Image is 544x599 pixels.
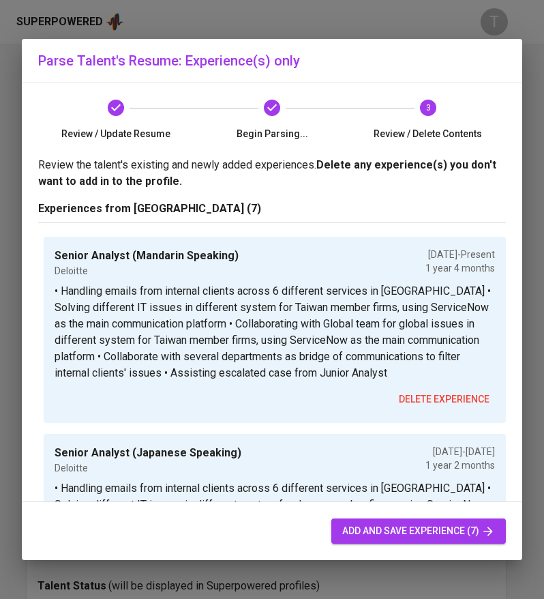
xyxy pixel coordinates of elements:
span: Review / Update Resume [44,127,189,141]
p: [DATE] - [DATE] [425,445,495,458]
p: • Handling emails from internal clients across 6 different services in [GEOGRAPHIC_DATA] • Solvin... [55,283,495,381]
p: Experiences from [GEOGRAPHIC_DATA] (7) [38,201,506,217]
p: Deloitte [55,461,241,475]
p: • Handling emails from internal clients across 6 different services in [GEOGRAPHIC_DATA] • Solvin... [55,480,495,579]
p: Senior Analyst (Japanese Speaking) [55,445,241,461]
p: 1 year 2 months [425,458,495,472]
span: delete experience [399,391,489,408]
p: 1 year 4 months [425,261,495,275]
button: delete experience [393,387,495,412]
p: Deloitte [55,264,239,278]
span: Review / Delete Contents [355,127,500,141]
p: Review the talent's existing and newly added experiences. [38,157,506,190]
p: [DATE] - Present [425,248,495,261]
h6: Parse Talent's Resume: Experience(s) only [38,50,506,72]
span: add and save experience (7) [342,523,495,540]
span: Begin Parsing... [200,127,345,141]
button: add and save experience (7) [331,518,506,544]
text: 3 [425,103,430,113]
p: Senior Analyst (Mandarin Speaking) [55,248,239,264]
